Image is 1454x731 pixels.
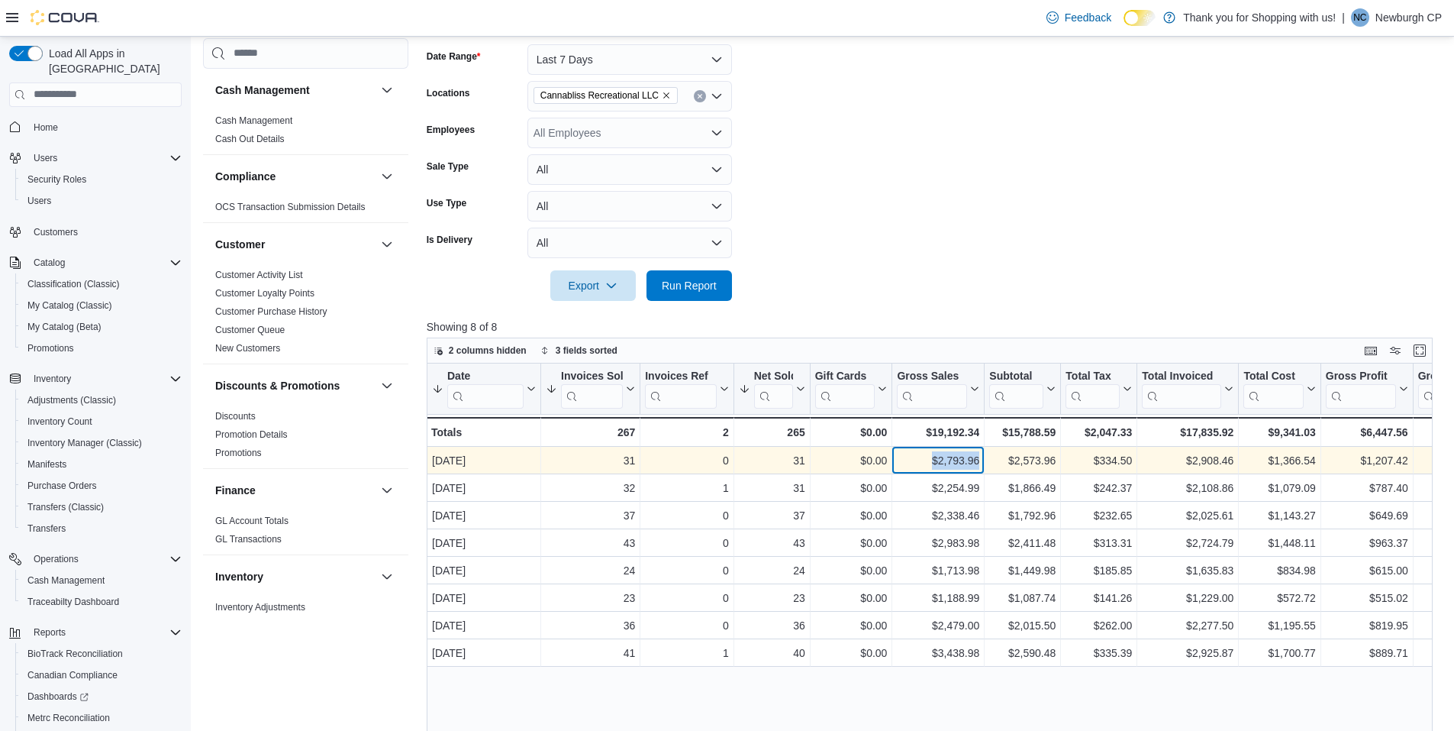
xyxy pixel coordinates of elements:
span: Purchase Orders [21,477,182,495]
h3: Discounts & Promotions [215,378,340,393]
a: Purchase Orders [21,477,103,495]
span: Home [34,121,58,134]
span: BioTrack Reconciliation [27,648,123,660]
button: Clear input [694,90,706,102]
div: $834.98 [1243,561,1315,580]
span: Inventory Count [21,412,182,431]
span: Operations [27,550,182,568]
div: 32 [546,479,635,497]
span: OCS Transaction Submission Details [215,201,366,213]
div: Total Tax [1066,369,1120,383]
button: Users [15,190,188,212]
span: 2 columns hidden [449,344,527,357]
p: | [1342,8,1345,27]
div: $649.69 [1326,506,1408,525]
label: Use Type [427,197,466,209]
button: BioTrack Reconciliation [15,643,188,665]
span: Dark Mode [1124,26,1124,27]
span: Cash Management [215,115,292,127]
a: Inventory Manager (Classic) [21,434,148,452]
span: Customer Queue [215,324,285,336]
div: $15,788.59 [989,423,1056,442]
div: $2,573.96 [989,451,1056,470]
div: 43 [739,534,805,552]
div: Total Tax [1066,369,1120,408]
div: $2,908.46 [1142,451,1233,470]
div: Totals [431,423,536,442]
button: Users [3,147,188,169]
div: Total Invoiced [1142,369,1221,408]
span: Security Roles [27,173,86,186]
div: $2,108.86 [1142,479,1233,497]
label: Sale Type [427,160,469,173]
span: Traceabilty Dashboard [21,593,182,611]
span: Home [27,118,182,137]
div: 1 [645,479,728,497]
div: $963.37 [1326,534,1408,552]
a: My Catalog (Beta) [21,318,108,336]
div: 0 [645,589,728,607]
div: 23 [546,589,635,607]
button: Catalog [3,252,188,273]
span: Traceabilty Dashboard [27,596,119,608]
div: 0 [645,451,728,470]
button: Cash Management [215,82,375,98]
button: 2 columns hidden [427,341,533,360]
label: Date Range [427,50,481,63]
div: [DATE] [432,479,536,497]
div: Gift Cards [814,369,875,383]
div: $1,366.54 [1243,451,1315,470]
div: 24 [739,561,805,580]
a: Users [21,192,57,210]
span: Users [27,149,182,167]
button: Remove Cannabliss Recreational LLC from selection in this group [662,91,671,100]
button: Cash Management [378,81,396,99]
button: Discounts & Promotions [215,378,375,393]
div: 267 [546,423,635,442]
span: Run Report [662,278,717,293]
div: $1,713.98 [897,561,979,580]
a: Customer Activity List [215,270,303,280]
span: Dashboards [21,687,182,706]
button: Open list of options [711,90,723,102]
div: 0 [645,506,728,525]
a: Traceabilty Dashboard [21,593,125,611]
span: Manifests [27,458,66,471]
span: New Customers [215,342,280,354]
div: $17,835.92 [1142,423,1233,442]
div: $2,983.98 [897,534,979,552]
button: Operations [27,550,85,568]
div: Newburgh CP [1351,8,1369,27]
a: My Catalog (Classic) [21,296,118,315]
button: Adjustments (Classic) [15,390,188,411]
div: [DATE] [432,506,536,525]
button: Invoices Sold [546,369,635,408]
span: Promotions [27,342,74,354]
a: GL Transactions [215,534,282,545]
button: Catalog [27,254,71,272]
button: Cash Management [15,570,188,591]
a: Dashboards [21,687,95,706]
span: Customer Loyalty Points [215,287,314,299]
button: My Catalog (Classic) [15,295,188,316]
a: Cash Management [215,115,292,126]
span: Export [559,270,627,301]
div: $2,411.48 [989,534,1056,552]
div: $6,447.56 [1326,423,1408,442]
img: Cova [31,10,99,25]
a: Customer Loyalty Points [215,288,314,299]
span: Transfers [21,519,182,538]
button: Enter fullscreen [1410,341,1429,360]
span: Reports [34,626,66,639]
button: Inventory [27,370,77,388]
button: Inventory [378,568,396,586]
span: Users [27,195,51,207]
span: My Catalog (Beta) [21,318,182,336]
button: Gross Profit [1326,369,1408,408]
label: Locations [427,87,470,99]
div: $334.50 [1066,451,1132,470]
span: Manifests [21,455,182,474]
a: Customers [27,223,84,241]
div: $2,724.79 [1142,534,1233,552]
div: $1,448.11 [1243,534,1315,552]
